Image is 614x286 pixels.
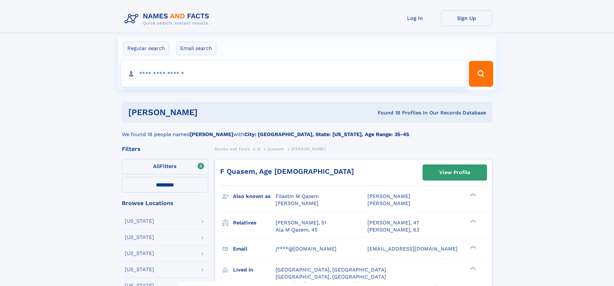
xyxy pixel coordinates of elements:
[367,246,458,252] span: [EMAIL_ADDRESS][DOMAIN_NAME]
[233,217,276,228] h3: Relatives
[128,108,288,116] h1: [PERSON_NAME]
[123,42,169,55] label: Regular search
[268,145,284,153] a: Quasem
[233,191,276,202] h3: Also known as
[367,219,419,226] a: [PERSON_NAME], 47
[276,226,317,233] a: Ala M Qasem, 45
[268,147,284,151] span: Quasem
[190,131,233,137] b: [PERSON_NAME]
[122,146,208,152] div: Filters
[276,267,386,273] span: [GEOGRAPHIC_DATA], [GEOGRAPHIC_DATA]
[122,10,215,28] img: Logo Names and Facts
[122,159,208,174] label: Filters
[469,245,476,249] div: ❯
[153,163,160,169] span: All
[220,167,354,175] a: F Quasem, Age [DEMOGRAPHIC_DATA]
[257,145,260,153] a: Q
[469,193,476,197] div: ❯
[244,131,409,137] b: City: [GEOGRAPHIC_DATA], State: [US_STATE], Age Range: 35-45
[423,165,487,180] a: View Profile
[122,200,208,206] div: Browse Locations
[367,200,410,206] span: [PERSON_NAME]
[389,10,441,26] a: Log In
[367,226,419,233] a: [PERSON_NAME], 63
[257,147,260,151] span: Q
[441,10,492,26] a: Sign Up
[469,219,476,223] div: ❯
[233,264,276,275] h3: Lived in
[439,165,470,180] div: View Profile
[125,235,154,240] div: [US_STATE]
[121,61,466,87] input: search input
[276,219,326,226] a: [PERSON_NAME], 51
[176,42,216,55] label: Email search
[233,243,276,254] h3: Email
[288,109,486,116] div: Found 18 Profiles In Our Records Database
[125,219,154,224] div: [US_STATE]
[125,267,154,272] div: [US_STATE]
[276,200,318,206] span: [PERSON_NAME]
[122,123,492,138] div: We found 18 people named with .
[215,145,250,153] a: Names and Facts
[469,61,493,87] button: Search Button
[125,251,154,256] div: [US_STATE]
[276,274,386,280] span: [GEOGRAPHIC_DATA], [GEOGRAPHIC_DATA]
[291,147,326,151] span: [PERSON_NAME]
[276,193,319,199] span: Filastin M Qasem
[469,266,476,270] div: ❯
[367,193,410,199] span: [PERSON_NAME]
